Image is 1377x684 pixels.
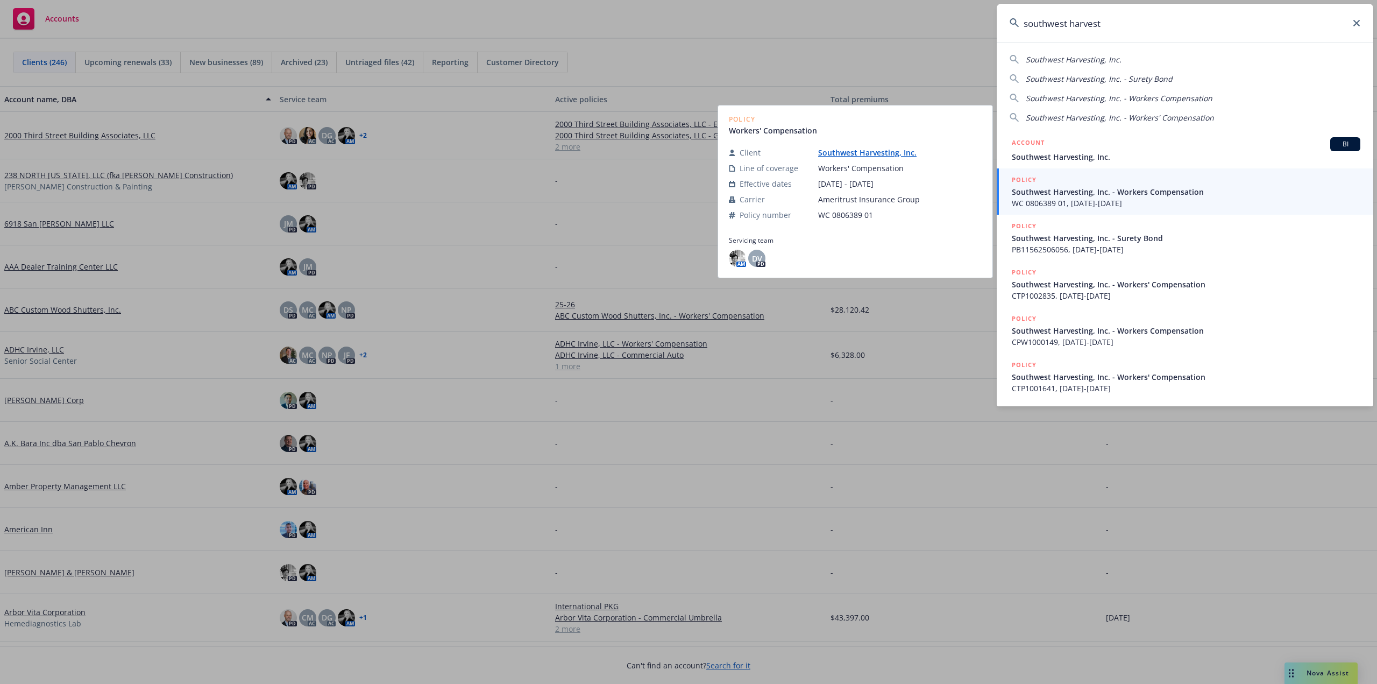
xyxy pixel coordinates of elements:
span: Southwest Harvesting, Inc. - Workers Compensation [1026,93,1212,103]
span: CTP1002835, [DATE]-[DATE] [1012,290,1360,301]
span: Southwest Harvesting, Inc. - Workers Compensation [1012,186,1360,198]
span: Southwest Harvesting, Inc. - Surety Bond [1012,232,1360,244]
span: Southwest Harvesting, Inc. - Workers' Compensation [1026,112,1214,123]
a: ACCOUNTBISouthwest Harvesting, Inc. [997,131,1373,168]
h5: POLICY [1012,221,1037,231]
h5: POLICY [1012,174,1037,185]
h5: POLICY [1012,359,1037,370]
a: POLICYSouthwest Harvesting, Inc. - Workers CompensationWC 0806389 01, [DATE]-[DATE] [997,168,1373,215]
a: POLICYSouthwest Harvesting, Inc. - Workers' CompensationCTP1002835, [DATE]-[DATE] [997,261,1373,307]
h5: POLICY [1012,313,1037,324]
a: POLICYSouthwest Harvesting, Inc. - Workers' CompensationCTP1001641, [DATE]-[DATE] [997,354,1373,400]
span: Southwest Harvesting, Inc. [1026,54,1122,65]
h5: POLICY [1012,267,1037,278]
span: Southwest Harvesting, Inc. - Workers' Compensation [1012,371,1360,383]
h5: ACCOUNT [1012,137,1045,150]
span: BI [1335,139,1356,149]
a: POLICYSouthwest Harvesting, Inc. - Surety BondPB11562506056, [DATE]-[DATE] [997,215,1373,261]
input: Search... [997,4,1373,43]
span: Southwest Harvesting, Inc. - Workers Compensation [1012,325,1360,336]
a: POLICYSouthwest Harvesting, Inc. - Workers CompensationCPW1000149, [DATE]-[DATE] [997,307,1373,354]
span: PB11562506056, [DATE]-[DATE] [1012,244,1360,255]
span: WC 0806389 01, [DATE]-[DATE] [1012,198,1360,209]
span: Southwest Harvesting, Inc. - Workers' Compensation [1012,279,1360,290]
span: CTP1001641, [DATE]-[DATE] [1012,383,1360,394]
span: Southwest Harvesting, Inc. - Surety Bond [1026,74,1173,84]
span: CPW1000149, [DATE]-[DATE] [1012,336,1360,348]
span: Southwest Harvesting, Inc. [1012,151,1360,163]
